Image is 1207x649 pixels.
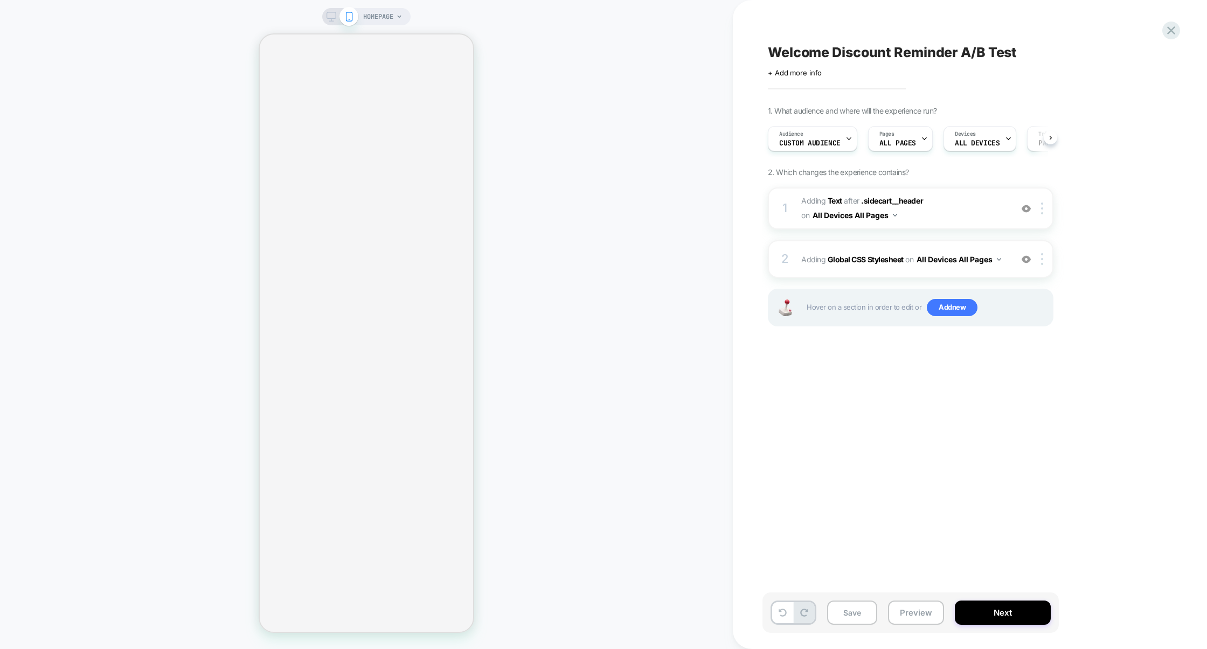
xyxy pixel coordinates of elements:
[1022,255,1031,264] img: crossed eye
[768,44,1017,60] span: Welcome Discount Reminder A/B Test
[905,253,913,266] span: on
[927,299,977,316] span: Add new
[844,196,859,205] span: AFTER
[879,130,894,138] span: Pages
[801,252,1007,267] span: Adding
[955,139,1000,147] span: ALL DEVICES
[363,8,393,25] span: HOMEPAGE
[917,252,1001,267] button: All Devices All Pages
[807,299,1047,316] span: Hover on a section in order to edit or
[779,139,841,147] span: Custom Audience
[1041,253,1043,265] img: close
[780,198,790,219] div: 1
[828,255,904,264] b: Global CSS Stylesheet
[861,196,923,205] span: .sidecart__header
[827,601,877,625] button: Save
[801,196,842,205] span: Adding
[828,196,842,205] b: Text
[955,601,1051,625] button: Next
[779,130,803,138] span: Audience
[879,139,916,147] span: ALL PAGES
[888,601,944,625] button: Preview
[1022,204,1031,213] img: crossed eye
[801,208,809,222] span: on
[780,248,790,270] div: 2
[774,299,796,316] img: Joystick
[1038,130,1059,138] span: Trigger
[768,168,908,177] span: 2. Which changes the experience contains?
[768,68,822,77] span: + Add more info
[768,106,937,115] span: 1. What audience and where will the experience run?
[1041,203,1043,214] img: close
[813,207,897,223] button: All Devices All Pages
[1038,139,1075,147] span: Page Load
[955,130,976,138] span: Devices
[997,258,1001,261] img: down arrow
[893,214,897,217] img: down arrow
